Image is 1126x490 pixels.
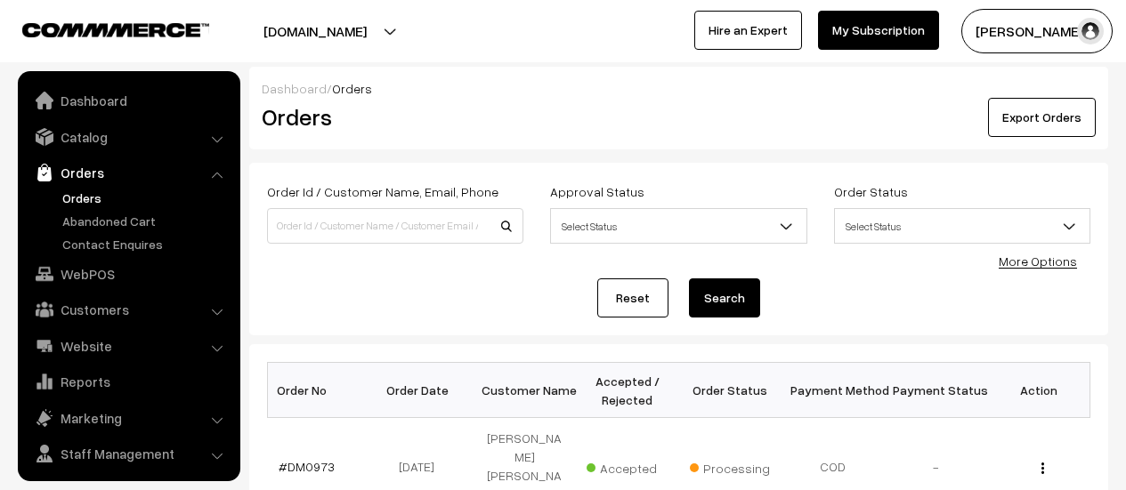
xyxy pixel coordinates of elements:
a: Catalog [22,121,234,153]
span: Select Status [551,211,806,242]
a: Hire an Expert [694,11,802,50]
a: #DM0973 [279,459,335,474]
span: Select Status [834,208,1090,244]
span: Select Status [550,208,806,244]
button: [DOMAIN_NAME] [201,9,429,53]
a: My Subscription [818,11,939,50]
th: Order Status [679,363,782,418]
span: Select Status [835,211,1090,242]
th: Customer Name [474,363,577,418]
a: Customers [22,293,234,325]
a: WebPOS [22,258,234,290]
a: COMMMERCE [22,18,178,39]
span: Orders [332,81,372,96]
a: Orders [58,189,234,207]
input: Order Id / Customer Name / Customer Email / Customer Phone [267,208,523,244]
div: / [262,79,1096,98]
a: Reset [597,278,668,317]
a: Marketing [22,402,234,434]
a: Orders [22,157,234,189]
th: Accepted / Rejected [576,363,679,418]
img: Menu [1041,462,1044,474]
a: Staff Management [22,438,234,470]
a: Dashboard [262,81,327,96]
img: COMMMERCE [22,23,209,36]
button: [PERSON_NAME] [961,9,1113,53]
label: Order Id / Customer Name, Email, Phone [267,182,498,201]
button: Search [689,278,760,317]
img: user [1077,18,1104,44]
a: More Options [999,253,1077,269]
label: Order Status [834,182,908,201]
span: Accepted [587,454,676,478]
label: Approval Status [550,182,644,201]
h2: Orders [262,103,522,131]
a: Abandoned Cart [58,212,234,230]
th: Order No [268,363,371,418]
th: Order Date [370,363,474,418]
th: Action [987,363,1090,418]
th: Payment Method [782,363,885,418]
span: Processing [690,454,779,478]
a: Website [22,330,234,362]
a: Reports [22,365,234,398]
a: Contact Enquires [58,235,234,253]
a: Dashboard [22,84,234,116]
button: Export Orders [988,98,1096,137]
th: Payment Status [885,363,988,418]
